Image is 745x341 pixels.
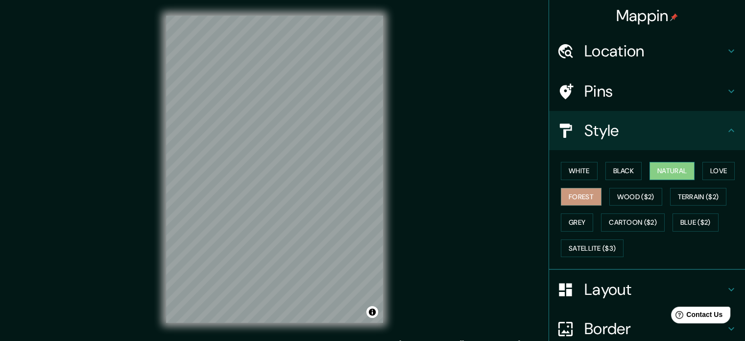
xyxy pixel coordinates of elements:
[561,213,593,232] button: Grey
[549,270,745,309] div: Layout
[584,81,725,101] h4: Pins
[549,72,745,111] div: Pins
[549,31,745,71] div: Location
[366,306,378,318] button: Toggle attribution
[166,16,383,323] canvas: Map
[584,280,725,299] h4: Layout
[561,188,601,206] button: Forest
[561,239,624,258] button: Satellite ($3)
[584,41,725,61] h4: Location
[601,213,665,232] button: Cartoon ($2)
[609,188,662,206] button: Wood ($2)
[658,303,734,330] iframe: Help widget launcher
[549,111,745,150] div: Style
[584,319,725,339] h4: Border
[670,13,678,21] img: pin-icon.png
[584,121,725,140] h4: Style
[649,162,695,180] button: Natural
[616,6,678,26] h4: Mappin
[605,162,642,180] button: Black
[702,162,735,180] button: Love
[561,162,598,180] button: White
[670,188,727,206] button: Terrain ($2)
[673,213,719,232] button: Blue ($2)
